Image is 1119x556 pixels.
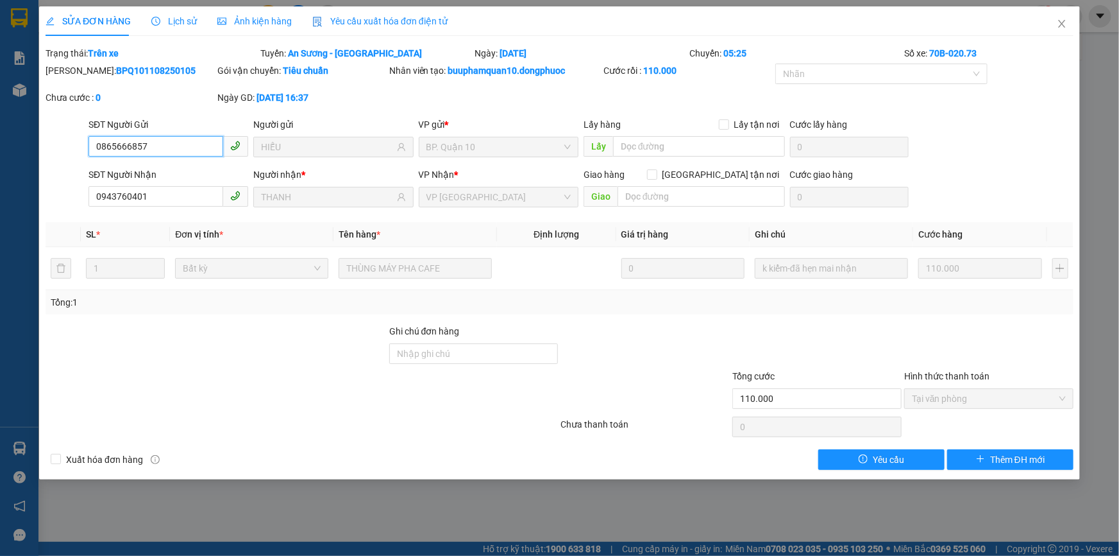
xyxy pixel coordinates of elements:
[790,169,854,180] label: Cước giao hàng
[873,453,904,467] span: Yêu cầu
[732,371,775,381] span: Tổng cước
[584,186,618,207] span: Giao
[859,455,868,465] span: exclamation-circle
[903,46,1075,60] div: Số xe:
[397,193,406,202] span: user
[230,141,240,151] span: phone
[426,187,571,207] span: VP Tân Biên
[419,169,455,180] span: VP Nhận
[339,229,380,239] span: Tên hàng
[217,91,387,105] div: Ngày GD:
[560,417,732,440] div: Chưa thanh toán
[312,17,323,27] img: icon
[603,64,773,78] div: Cước rồi :
[613,136,785,157] input: Dọc đường
[46,64,215,78] div: [PERSON_NAME]:
[151,16,197,26] span: Lịch sử
[397,143,406,152] span: user
[259,46,474,60] div: Tuyến:
[618,186,785,207] input: Dọc đường
[46,16,131,26] span: SỬA ĐƠN HÀNG
[46,17,55,26] span: edit
[419,117,578,132] div: VP gửi
[44,46,259,60] div: Trạng thái:
[283,65,328,76] b: Tiêu chuẩn
[947,449,1073,470] button: plusThêm ĐH mới
[790,137,909,157] input: Cước lấy hàng
[88,168,248,182] div: SĐT Người Nhận
[584,119,621,130] span: Lấy hàng
[1052,258,1068,279] button: plus
[976,455,985,465] span: plus
[500,48,527,58] b: [DATE]
[426,137,571,157] span: BP. Quận 10
[389,343,559,364] input: Ghi chú đơn hàng
[261,190,394,204] input: Tên người nhận
[389,64,602,78] div: Nhân viên tạo:
[1044,6,1080,42] button: Close
[990,453,1045,467] span: Thêm ĐH mới
[217,17,226,26] span: picture
[257,92,308,103] b: [DATE] 16:37
[88,117,248,132] div: SĐT Người Gửi
[723,48,746,58] b: 05:25
[86,229,96,239] span: SL
[151,455,160,464] span: info-circle
[230,191,240,201] span: phone
[912,389,1066,408] span: Tại văn phòng
[61,453,148,467] span: Xuất hóa đơn hàng
[51,258,71,279] button: delete
[1057,19,1067,29] span: close
[918,258,1042,279] input: 0
[448,65,566,76] b: buuphamquan10.dongphuoc
[755,258,908,279] input: Ghi Chú
[253,168,413,182] div: Người nhận
[750,222,913,247] th: Ghi chú
[389,326,460,336] label: Ghi chú đơn hàng
[474,46,689,60] div: Ngày:
[643,65,677,76] b: 110.000
[288,48,422,58] b: An Sương - [GEOGRAPHIC_DATA]
[790,187,909,207] input: Cước giao hàng
[918,229,963,239] span: Cước hàng
[729,117,785,132] span: Lấy tận nơi
[929,48,977,58] b: 70B-020.73
[217,64,387,78] div: Gói vận chuyển:
[904,371,989,381] label: Hình thức thanh toán
[621,229,669,239] span: Giá trị hàng
[657,168,785,182] span: [GEOGRAPHIC_DATA] tận nơi
[253,117,413,132] div: Người gửi
[584,169,625,180] span: Giao hàng
[621,258,745,279] input: 0
[151,17,160,26] span: clock-circle
[175,229,223,239] span: Đơn vị tính
[818,449,945,470] button: exclamation-circleYêu cầu
[46,91,215,105] div: Chưa cước :
[312,16,448,26] span: Yêu cầu xuất hóa đơn điện tử
[261,140,394,154] input: Tên người gửi
[51,295,432,309] div: Tổng: 1
[534,229,579,239] span: Định lượng
[688,46,903,60] div: Chuyến:
[96,92,101,103] b: 0
[183,259,321,278] span: Bất kỳ
[217,16,292,26] span: Ảnh kiện hàng
[584,136,613,157] span: Lấy
[88,48,119,58] b: Trên xe
[116,65,196,76] b: BPQ101108250105
[790,119,848,130] label: Cước lấy hàng
[339,258,492,279] input: VD: Bàn, Ghế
